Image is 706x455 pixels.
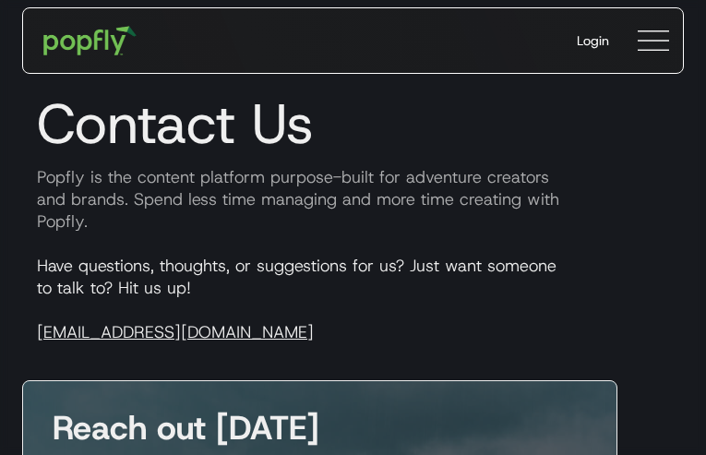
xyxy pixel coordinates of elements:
[37,321,314,343] a: [EMAIL_ADDRESS][DOMAIN_NAME]
[30,13,150,68] a: home
[22,255,684,343] p: Have questions, thoughts, or suggestions for us? Just want someone to talk to? Hit us up!
[22,90,684,157] h1: Contact Us
[562,17,624,65] a: Login
[577,31,609,50] div: Login
[22,166,684,233] p: Popfly is the content platform purpose-built for adventure creators and brands. Spend less time m...
[53,405,319,449] strong: Reach out [DATE]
